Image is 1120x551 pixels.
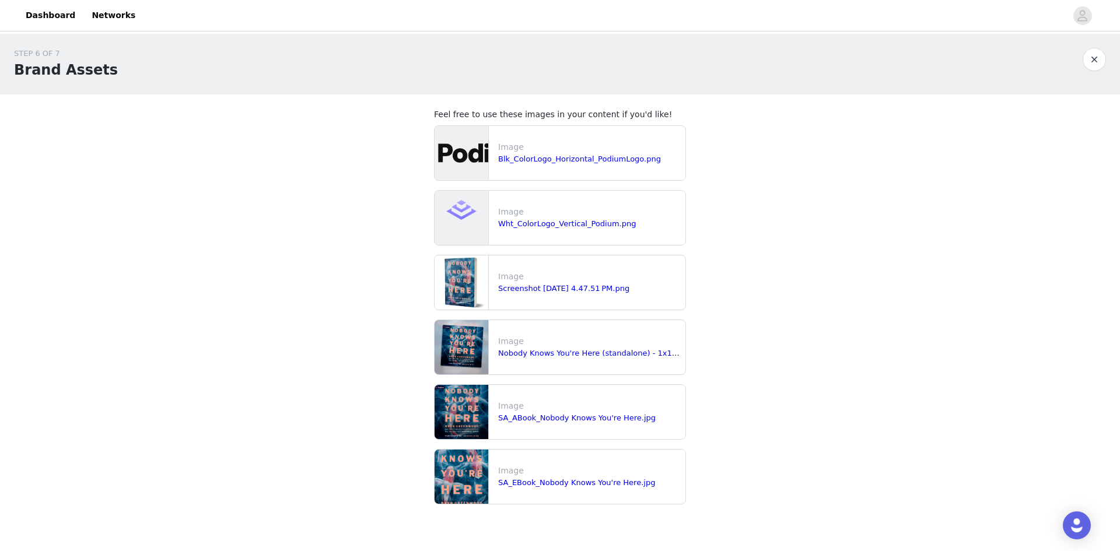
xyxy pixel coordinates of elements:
[498,219,636,228] a: Wht_ColorLogo_Vertical_Podium.png
[498,478,655,487] a: SA_EBook_Nobody Knows You're Here.jpg
[435,320,488,374] img: file
[19,2,82,29] a: Dashboard
[498,413,656,422] a: SA_ABook_Nobody Knows You're Here.jpg
[498,141,681,153] p: Image
[85,2,142,29] a: Networks
[1077,6,1088,25] div: avatar
[14,48,118,59] div: STEP 6 OF 7
[1063,511,1091,539] div: Open Intercom Messenger
[435,255,488,310] img: file
[498,284,629,293] a: Screenshot [DATE] 4.47.51 PM.png
[435,450,488,504] img: file
[498,271,681,283] p: Image
[498,465,681,477] p: Image
[435,191,488,245] img: file
[498,400,681,412] p: Image
[498,349,709,357] a: Nobody Knows You're Here (standalone) - 1x1 Blank.jpg
[498,155,661,163] a: Blk_ColorLogo_Horizontal_PodiumLogo.png
[434,108,686,121] h4: Feel free to use these images in your content if you'd like!
[498,335,681,348] p: Image
[435,385,488,439] img: file
[498,206,681,218] p: Image
[14,59,118,80] h1: Brand Assets
[435,126,488,180] img: file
